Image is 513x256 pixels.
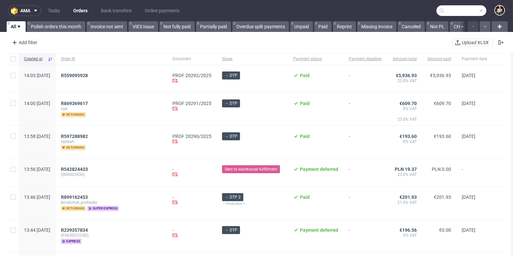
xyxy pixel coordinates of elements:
span: Payment deferred [300,227,338,233]
span: 23.0% VAT [392,172,417,177]
span: Order ID [61,56,162,62]
span: R559095928 [61,73,88,78]
span: - [349,73,382,84]
div: - [172,167,211,178]
span: [DATE] [462,101,475,106]
a: PROF 20291/2025 [172,101,211,106]
div: - [172,194,211,206]
span: Upload XLSX [460,40,490,45]
span: R597288982 [61,134,88,139]
a: Polish orders this month [27,21,85,32]
span: Stage [222,56,283,62]
a: R239357834 [61,227,89,233]
span: 23.0% VAT [392,117,417,127]
a: Canceled [398,21,425,32]
div: - [172,227,211,239]
span: [DATE] [462,73,475,78]
span: → DTP 2 [225,194,241,200]
span: - [349,134,382,150]
span: - [349,194,382,211]
span: 13:46 [DATE] [24,194,50,200]
span: R869369617 [61,101,88,106]
a: Invoice not sent [87,21,127,32]
span: Paid [300,194,310,200]
span: Payment deferred [300,167,338,172]
button: ama [8,5,41,16]
span: 14:00 [DATE] [24,101,50,106]
a: R542824433 [61,167,89,172]
span: €201.93 [434,194,451,200]
a: Reprint [333,21,356,32]
span: Created at [24,56,45,62]
span: Document [172,56,211,62]
span: → DTP [225,133,237,139]
a: Unpaid [290,21,313,32]
span: Paid [300,134,310,139]
span: typikah [61,139,162,144]
span: - [349,227,382,244]
span: Payment deadline [349,56,382,62]
span: €193.60 [399,134,417,139]
a: Not fully paid [159,21,195,32]
span: Paid [300,73,310,78]
a: PROF 20290/2025 [172,134,211,139]
span: [DATE] [462,227,475,233]
span: Sent to warehouse fulfillment [225,166,277,172]
a: Overdue split payments [232,21,289,32]
a: R869369617 [61,101,89,106]
a: Partially paid [196,21,231,32]
span: 13:44 [DATE] [24,227,50,233]
span: 23.0% VAT [392,78,417,83]
a: VIES Issue [128,21,158,32]
span: 0% VAT [392,139,417,144]
a: PROF 20292/2025 [172,73,211,78]
span: oye [61,106,162,111]
span: R239357834 [61,227,88,233]
span: - [349,101,382,117]
a: Online payments [141,5,183,16]
span: (000002836) [61,172,162,177]
a: Paid [314,21,332,32]
span: R899162453 [61,194,88,200]
span: [DATE] [462,194,475,200]
span: 21.0% VAT [392,200,417,205]
span: 13:56 [DATE] [24,167,50,172]
a: Not PL [426,21,448,32]
span: €5,936.93 [430,73,451,78]
span: Paid [300,101,310,106]
span: kovalchuk_podlasky [61,200,162,205]
span: €0.00 [439,227,451,233]
a: CH + NO [450,21,475,32]
span: Payment status [293,56,338,62]
span: R542824433 [61,167,88,172]
span: PLN 19.37 [395,167,417,172]
span: (F963DCCC0D) [61,233,162,238]
span: Amount paid [427,56,451,62]
span: returning [61,112,86,117]
span: Payment date [462,56,487,62]
span: [DATE] [462,134,475,139]
button: Upload XLSX [452,39,493,47]
a: Bank transfers [97,5,135,16]
span: PLN 0.00 [432,167,451,172]
span: → DTP [225,227,237,233]
a: R559095928 [61,73,89,78]
span: Amount total [392,56,417,62]
span: ama [20,8,30,13]
span: 13:58 [DATE] [24,134,50,139]
a: R899162453 [61,194,89,200]
span: €201.93 [399,194,417,200]
span: returning [61,206,86,211]
span: 0% VAT [392,106,417,117]
img: Marta Tomaszewska [495,6,504,15]
span: €609.70 [434,101,451,106]
a: Missing invoice [357,21,396,32]
a: Orders [69,5,92,16]
span: €609.70 [399,101,417,106]
span: super express [87,206,119,211]
span: - [349,167,382,178]
div: → Production 1 [222,201,283,206]
img: logo [11,7,20,15]
span: €193.60 [434,134,451,139]
span: → DTP [225,72,237,78]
